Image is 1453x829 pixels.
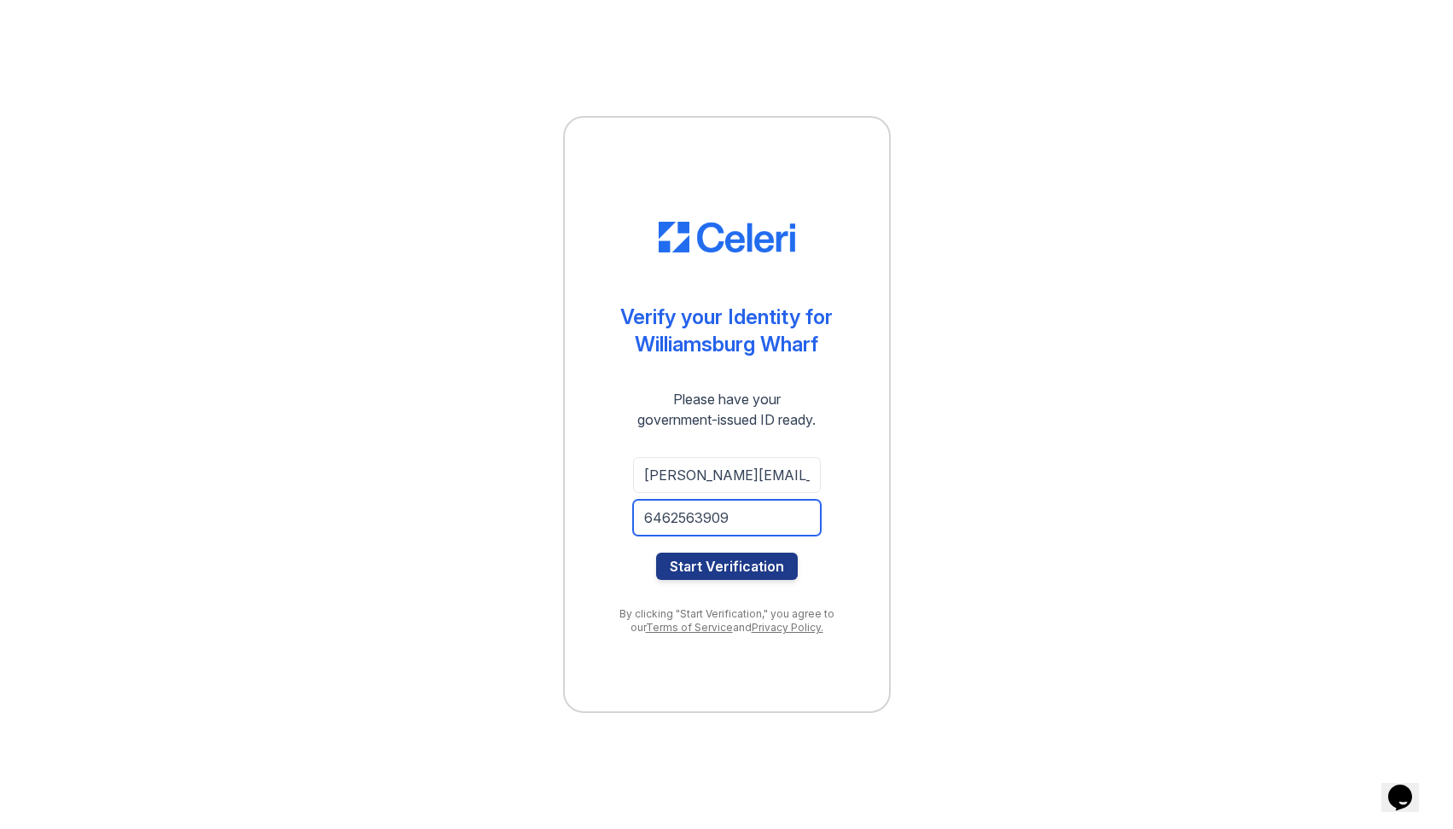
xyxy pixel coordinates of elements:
[1381,761,1436,812] iframe: chat widget
[620,304,833,358] div: Verify your Identity for Williamsburg Wharf
[633,500,821,536] input: Phone
[656,553,798,580] button: Start Verification
[646,621,733,634] a: Terms of Service
[599,607,855,635] div: By clicking "Start Verification," you agree to our and
[607,389,846,430] div: Please have your government-issued ID ready.
[633,457,821,493] input: Email
[752,621,823,634] a: Privacy Policy.
[659,222,795,252] img: CE_Logo_Blue-a8612792a0a2168367f1c8372b55b34899dd931a85d93a1a3d3e32e68fde9ad4.png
